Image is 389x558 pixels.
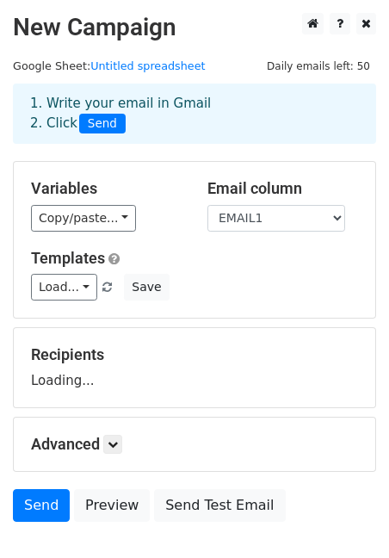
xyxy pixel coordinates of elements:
[31,345,358,390] div: Loading...
[261,59,376,72] a: Daily emails left: 50
[31,345,358,364] h5: Recipients
[261,57,376,76] span: Daily emails left: 50
[17,94,372,133] div: 1. Write your email in Gmail 2. Click
[79,114,126,134] span: Send
[31,249,105,267] a: Templates
[31,205,136,232] a: Copy/paste...
[207,179,358,198] h5: Email column
[31,274,97,301] a: Load...
[31,435,358,454] h5: Advanced
[13,13,376,42] h2: New Campaign
[13,489,70,522] a: Send
[154,489,285,522] a: Send Test Email
[74,489,150,522] a: Preview
[13,59,206,72] small: Google Sheet:
[124,274,169,301] button: Save
[31,179,182,198] h5: Variables
[90,59,205,72] a: Untitled spreadsheet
